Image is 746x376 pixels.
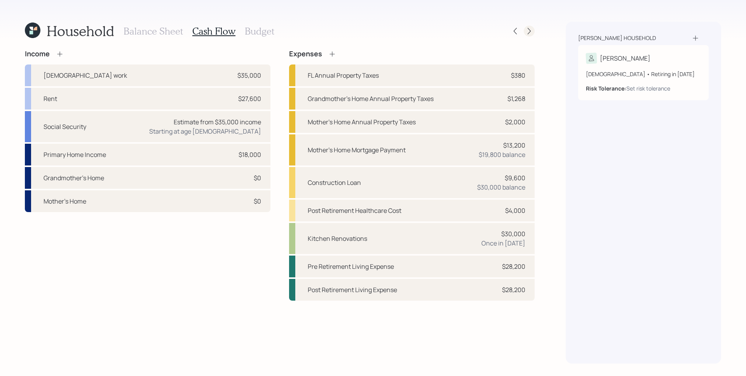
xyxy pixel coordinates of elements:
[586,70,701,78] div: [DEMOGRAPHIC_DATA] • Retiring in [DATE]
[308,285,397,294] div: Post Retirement Living Expense
[44,122,86,131] div: Social Security
[477,183,525,192] div: $30,000 balance
[481,238,525,248] div: Once in [DATE]
[25,50,50,58] h4: Income
[174,117,261,127] div: Estimate from $35,000 income
[245,26,274,37] h3: Budget
[501,229,525,238] div: $30,000
[308,234,367,243] div: Kitchen Renovations
[239,150,261,159] div: $18,000
[254,173,261,183] div: $0
[511,71,525,80] div: $380
[505,117,525,127] div: $2,000
[505,206,525,215] div: $4,000
[503,141,525,150] div: $13,200
[626,84,670,92] div: Set risk tolerance
[479,150,525,159] div: $19,800 balance
[238,94,261,103] div: $27,600
[308,178,361,187] div: Construction Loan
[308,262,394,271] div: Pre Retirement Living Expense
[124,26,183,37] h3: Balance Sheet
[502,285,525,294] div: $28,200
[192,26,235,37] h3: Cash Flow
[44,150,106,159] div: Primary Home Income
[254,197,261,206] div: $0
[507,94,525,103] div: $1,268
[44,173,104,183] div: Grandmother's Home
[44,71,127,80] div: [DEMOGRAPHIC_DATA] work
[237,71,261,80] div: $35,000
[600,54,650,63] div: [PERSON_NAME]
[505,173,525,183] div: $9,600
[578,34,656,42] div: [PERSON_NAME] household
[308,145,406,155] div: Mother's Home Mortgage Payment
[308,117,416,127] div: Mother's Home Annual Property Taxes
[586,85,626,92] b: Risk Tolerance:
[149,127,261,136] div: Starting at age [DEMOGRAPHIC_DATA]
[308,94,434,103] div: Grandmother's Home Annual Property Taxes
[44,94,57,103] div: Rent
[47,23,114,39] h1: Household
[308,71,379,80] div: FL Annual Property Taxes
[308,206,401,215] div: Post Retirement Healthcare Cost
[502,262,525,271] div: $28,200
[44,197,86,206] div: Mother's Home
[289,50,322,58] h4: Expenses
